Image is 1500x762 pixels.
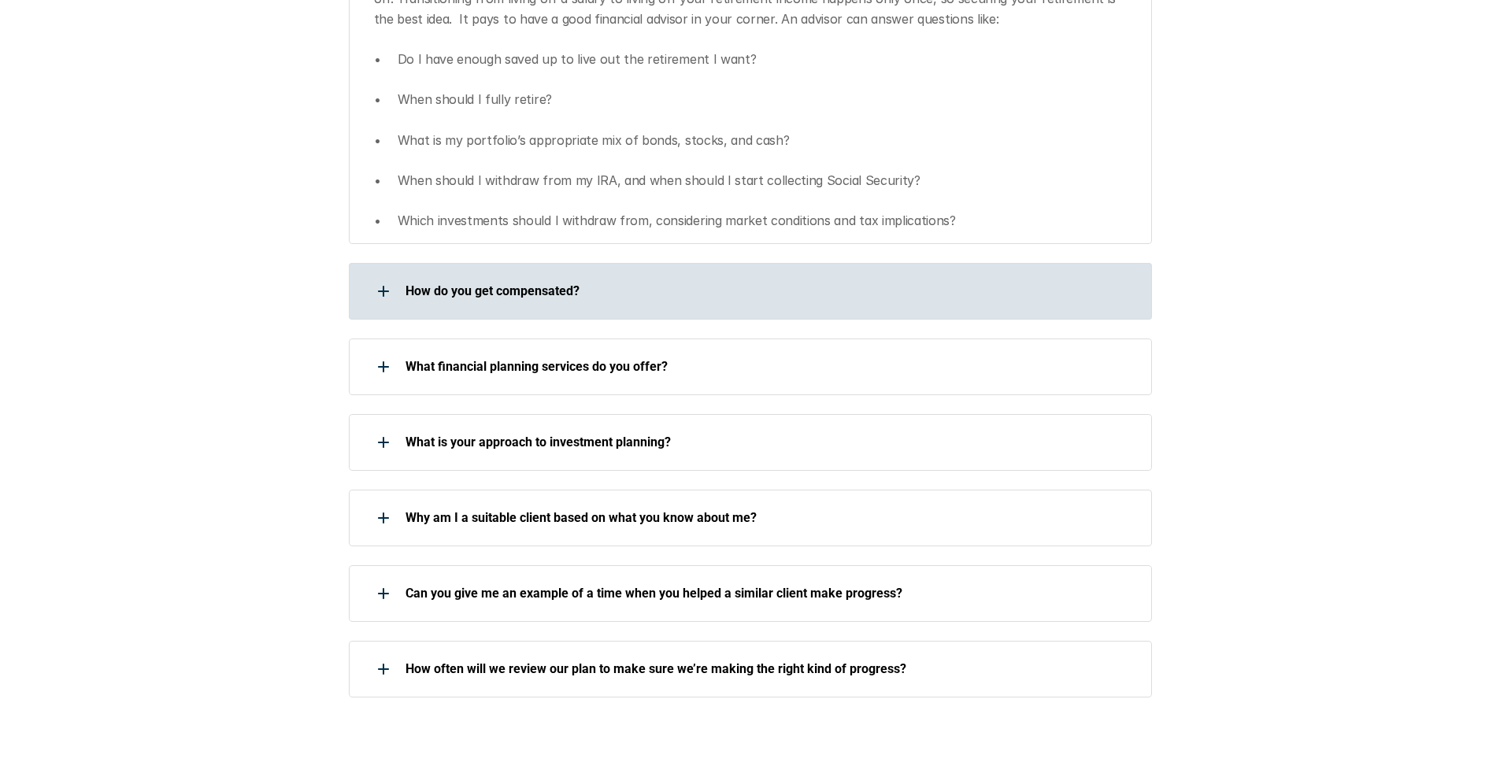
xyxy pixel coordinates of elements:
[398,90,1133,130] p: When should I fully retire?
[406,510,1131,525] p: Why am I a suitable client based on what you know about me?
[406,435,1131,449] p: What is your approach to investment planning?
[398,211,1133,231] p: Which investments should I withdraw from, considering market conditions and tax implications?
[406,586,1131,601] p: Can you give me an example of a time when you helped a similar client make progress?
[398,171,1133,211] p: When should I withdraw from my IRA, and when should I start collecting Social Security?
[406,283,1131,298] p: How do you get compensated?
[406,359,1131,374] p: What financial planning services do you offer?
[398,131,1133,171] p: What is my portfolio’s appropriate mix of bonds, stocks, and cash?
[398,50,1133,90] p: Do I have enough saved up to live out the retirement I want?
[406,661,1131,676] p: How often will we review our plan to make sure we’re making the right kind of progress?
